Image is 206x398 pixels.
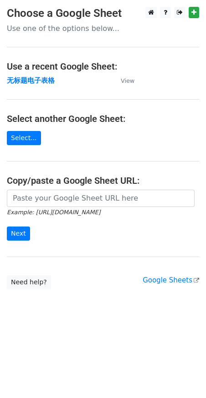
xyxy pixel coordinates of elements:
[7,131,41,145] a: Select...
[112,76,134,85] a: View
[7,24,199,33] p: Use one of the options below...
[7,61,199,72] h4: Use a recent Google Sheet:
[143,276,199,284] a: Google Sheets
[7,190,195,207] input: Paste your Google Sheet URL here
[7,275,51,289] a: Need help?
[7,175,199,186] h4: Copy/paste a Google Sheet URL:
[7,227,30,241] input: Next
[121,77,134,84] small: View
[7,209,100,216] small: Example: [URL][DOMAIN_NAME]
[7,76,55,85] a: 无标题电子表格
[7,113,199,124] h4: Select another Google Sheet:
[7,7,199,20] h3: Choose a Google Sheet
